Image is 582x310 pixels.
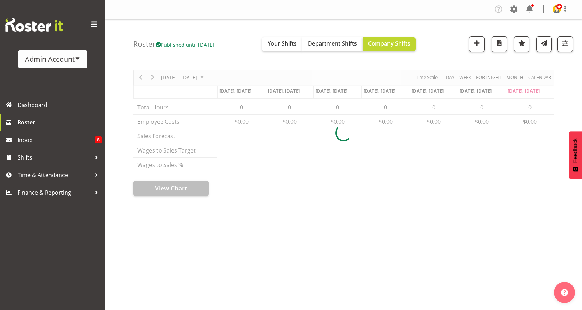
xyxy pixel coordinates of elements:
[363,37,416,51] button: Company Shifts
[557,36,573,52] button: Filter Shifts
[469,36,485,52] button: Add a new shift
[514,36,529,52] button: Highlight an important date within the roster.
[492,36,507,52] button: Download a PDF of the roster according to the set date range.
[18,117,102,128] span: Roster
[536,36,552,52] button: Send a list of all shifts for the selected filtered period to all rostered employees.
[18,152,91,163] span: Shifts
[18,187,91,198] span: Finance & Reporting
[156,41,215,48] span: Published until [DATE]
[5,18,63,32] img: Rosterit website logo
[18,170,91,180] span: Time & Attendance
[553,5,561,13] img: admin-rosteritf9cbda91fdf824d97c9d6345b1f660ea.png
[262,37,302,51] button: Your Shifts
[308,40,357,47] span: Department Shifts
[368,40,410,47] span: Company Shifts
[569,131,582,179] button: Feedback - Show survey
[18,135,95,145] span: Inbox
[572,138,578,163] span: Feedback
[133,40,215,48] h4: Roster
[302,37,363,51] button: Department Shifts
[25,54,80,65] div: Admin Account
[18,100,102,110] span: Dashboard
[95,136,102,143] span: 8
[561,289,568,296] img: help-xxl-2.png
[268,40,297,47] span: Your Shifts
